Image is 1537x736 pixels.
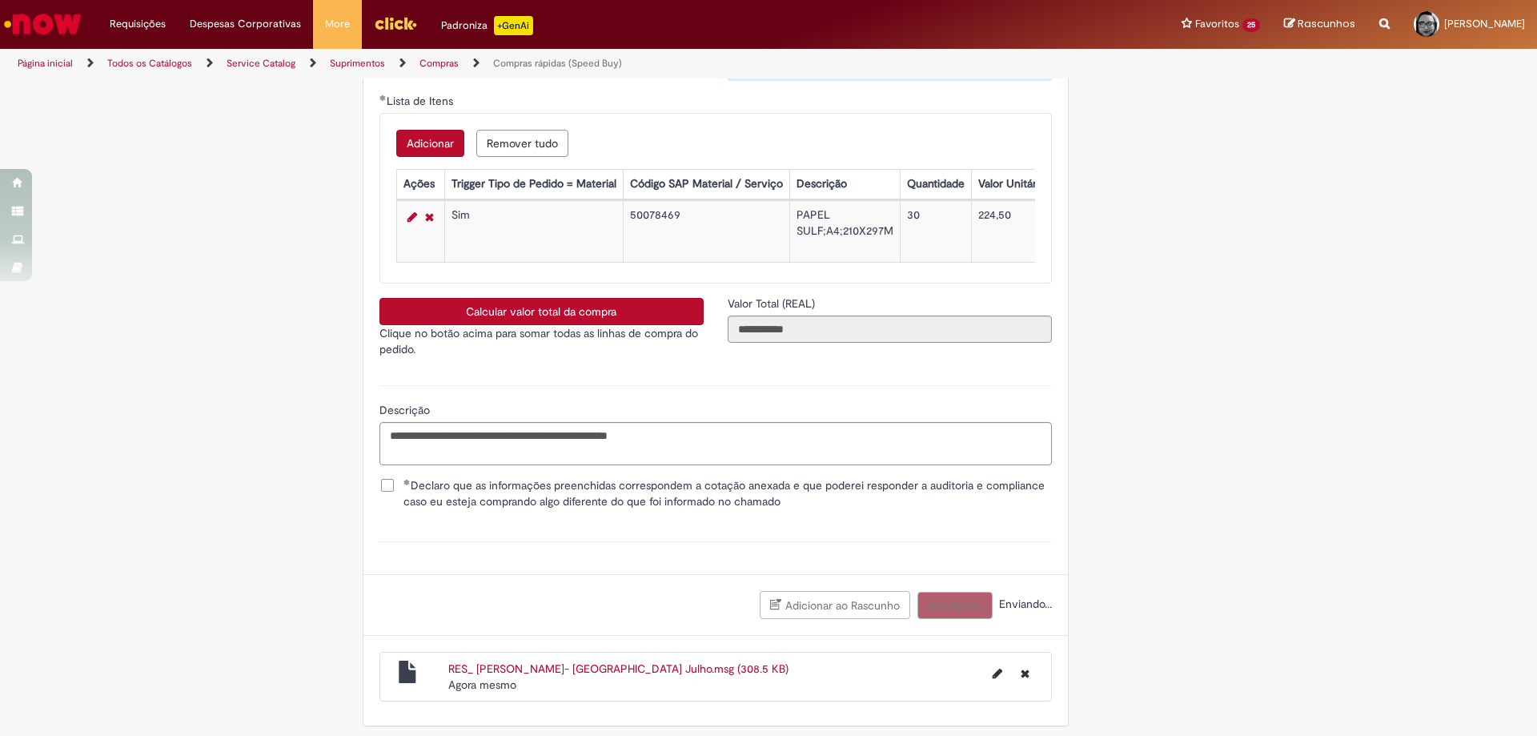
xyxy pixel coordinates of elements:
[1284,17,1355,32] a: Rascunhos
[996,597,1052,611] span: Enviando...
[419,57,459,70] a: Compras
[1298,16,1355,31] span: Rascunhos
[971,201,1052,263] td: 224,50
[1011,661,1039,686] button: Excluir RES_ Pedido Ambev- Caxias do Sul Julho.msg
[421,207,438,227] a: Remover linha 1
[227,57,295,70] a: Service Catalog
[623,201,789,263] td: 50078469
[971,170,1052,199] th: Valor Unitário
[396,170,444,199] th: Ações
[379,325,704,357] p: Clique no botão acima para somar todas as linhas de compra do pedido.
[18,57,73,70] a: Página inicial
[403,479,411,485] span: Obrigatório Preenchido
[623,170,789,199] th: Código SAP Material / Serviço
[448,678,516,692] span: Agora mesmo
[387,94,456,108] span: Lista de Itens
[403,207,421,227] a: Editar Linha 1
[900,201,971,263] td: 30
[900,170,971,199] th: Quantidade
[374,11,417,35] img: click_logo_yellow_360x200.png
[403,477,1052,509] span: Declaro que as informações preenchidas correspondem a cotação anexada e que poderei responder a a...
[728,296,818,312] label: Somente leitura - Valor Total (REAL)
[12,49,1013,78] ul: Trilhas de página
[493,57,622,70] a: Compras rápidas (Speed Buy)
[728,316,1052,343] input: Valor Total (REAL)
[448,662,789,676] a: RES_ [PERSON_NAME]- [GEOGRAPHIC_DATA] Julho.msg (308.5 KB)
[2,8,84,40] img: ServiceNow
[444,170,623,199] th: Trigger Tipo de Pedido = Material
[379,422,1052,465] textarea: Descrição
[448,678,516,692] time: 28/08/2025 08:07:46
[325,16,350,32] span: More
[396,130,464,157] button: Add a row for Lista de Itens
[1195,16,1239,32] span: Favoritos
[110,16,166,32] span: Requisições
[379,403,433,417] span: Descrição
[789,170,900,199] th: Descrição
[1242,18,1260,32] span: 25
[476,130,568,157] button: Remove all rows for Lista de Itens
[441,16,533,35] div: Padroniza
[379,298,704,325] button: Calcular valor total da compra
[494,16,533,35] p: +GenAi
[444,201,623,263] td: Sim
[107,57,192,70] a: Todos os Catálogos
[379,95,387,101] span: Obrigatório Preenchido
[983,661,1012,686] button: Editar nome de arquivo RES_ Pedido Ambev- Caxias do Sul Julho.msg
[1444,17,1525,30] span: [PERSON_NAME]
[789,201,900,263] td: PAPEL SULF;A4;210X297M
[330,57,385,70] a: Suprimentos
[190,16,301,32] span: Despesas Corporativas
[728,296,818,311] span: Somente leitura - Valor Total (REAL)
